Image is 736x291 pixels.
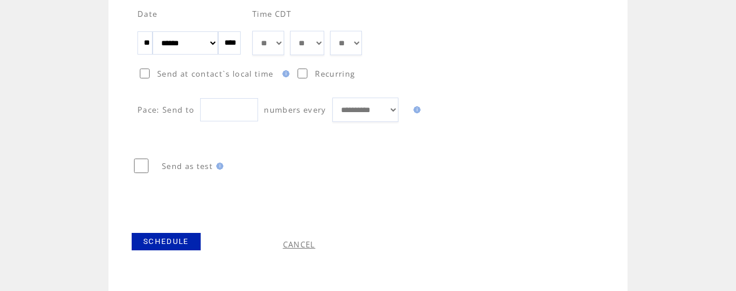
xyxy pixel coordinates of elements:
[410,106,420,113] img: help.gif
[162,161,213,171] span: Send as test
[137,105,194,115] span: Pace: Send to
[264,105,326,115] span: numbers every
[252,9,292,19] span: Time CDT
[137,9,157,19] span: Date
[283,239,316,250] a: CANCEL
[213,163,223,170] img: help.gif
[132,233,201,250] a: SCHEDULE
[279,70,289,77] img: help.gif
[315,69,355,79] span: Recurring
[157,69,273,79] span: Send at contact`s local time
